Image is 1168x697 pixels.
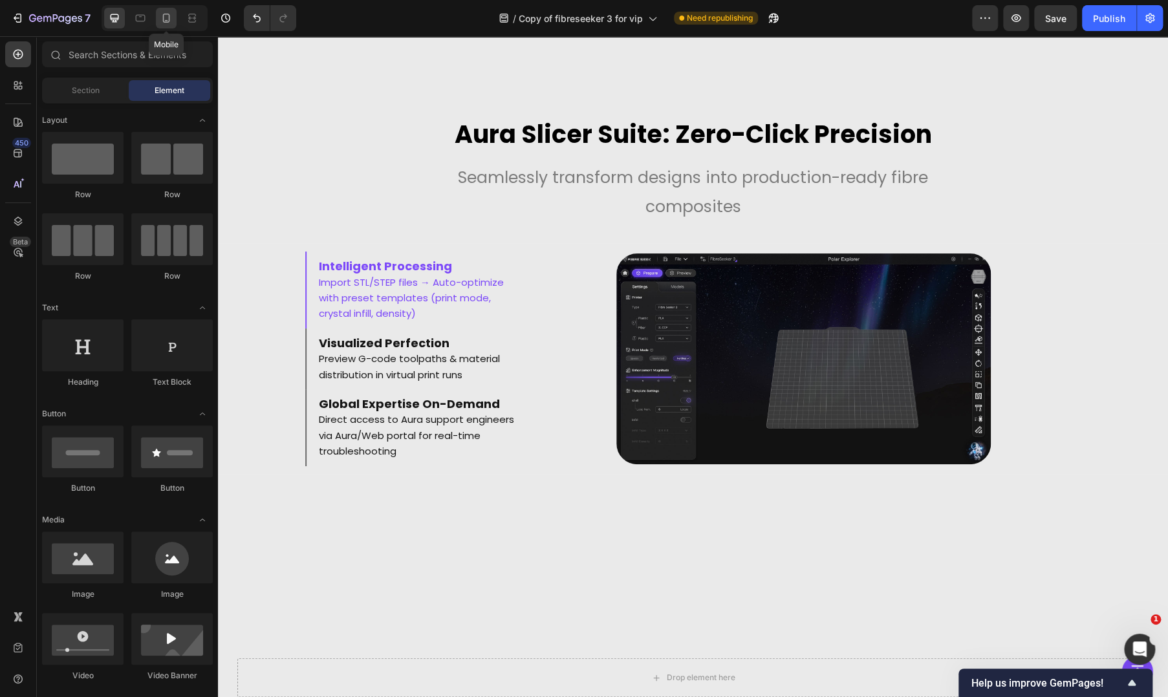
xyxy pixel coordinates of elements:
div: Heading [42,376,124,388]
span: Button [42,408,66,420]
span: distribution in virtual print runs [101,332,244,345]
span: Toggle open [192,297,213,318]
strong: Visualized Perfection [101,299,232,315]
div: Row [131,270,213,282]
span: Toggle open [192,509,213,530]
span: Direct access to Aura support engineers [101,376,296,390]
span: 1 [1151,614,1161,625]
div: Row [42,270,124,282]
div: Row [131,189,213,200]
div: Button [42,482,124,494]
div: Video [42,670,124,681]
img: gempages_574786771183731824-26dd218b-afda-4068-b206-f05d82816bb7.jpg [398,217,772,427]
span: Toggle open [192,110,213,131]
div: Text Block [131,376,213,388]
div: Image [131,588,213,600]
div: Button [131,482,213,494]
iframe: Intercom live chat [1124,634,1155,665]
button: 7 [5,5,96,31]
button: Show survey - Help us improve GemPages! [971,675,1140,691]
strong: Aura Slicer Suite: Zero-Click Precision [236,81,713,115]
span: via Aura/Web portal for real-time [101,392,263,406]
div: 450 [12,138,31,148]
span: Section [72,85,100,96]
iframe: Design area [218,36,1168,697]
span: crystal infill, density) [101,270,198,284]
input: Search Sections & Elements [42,41,213,67]
button: Save [1034,5,1077,31]
span: Seamlessly transform designs into production-ready fibre composites [240,130,710,182]
span: Save [1045,13,1066,24]
span: Media [42,514,65,526]
div: Undo/Redo [244,5,296,31]
strong: Global Expertise On-Demand [101,359,282,376]
div: Beta [10,237,31,247]
div: Video Banner [131,670,213,681]
span: with preset templates (print mode, [101,255,273,268]
span: Import STL/STEP files → Auto-optimize [101,239,286,253]
div: Row [42,189,124,200]
span: / [513,12,516,25]
button: Publish [1082,5,1136,31]
span: Copy of fibreseeker 3 for vip [519,12,643,25]
span: Toggle open [192,403,213,424]
p: 7 [85,10,91,26]
span: Help us improve GemPages! [971,677,1124,689]
span: troubleshooting [101,408,178,422]
div: Publish [1093,12,1125,25]
div: Image [42,588,124,600]
span: Element [155,85,184,96]
span: Preview G-code toolpaths & material [101,316,282,329]
span: Text [42,302,58,314]
strong: Intelligent Processing [101,222,234,238]
span: Need republishing [687,12,753,24]
span: Layout [42,114,67,126]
